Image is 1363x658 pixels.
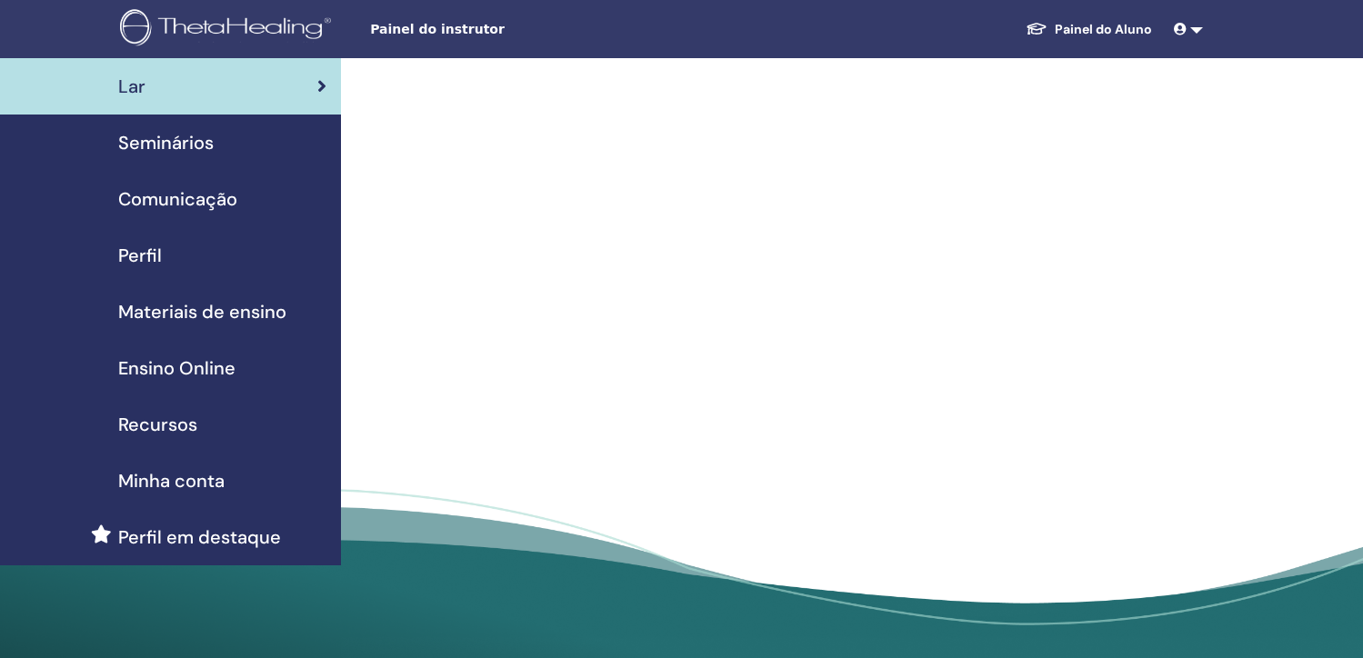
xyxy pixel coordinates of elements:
img: logo.png [120,9,337,50]
span: Perfil em destaque [118,523,281,551]
span: Recursos [118,411,197,438]
span: Materiais de ensino [118,298,286,325]
span: Seminários [118,129,214,156]
span: Minha conta [118,467,225,494]
span: Lar [118,73,145,100]
span: Ensino Online [118,354,236,382]
span: Painel do instrutor [370,20,643,39]
img: graduation-cap-white.svg [1026,21,1047,36]
span: Perfil [118,242,162,269]
span: Comunicação [118,185,237,213]
a: Painel do Aluno [1011,13,1167,46]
